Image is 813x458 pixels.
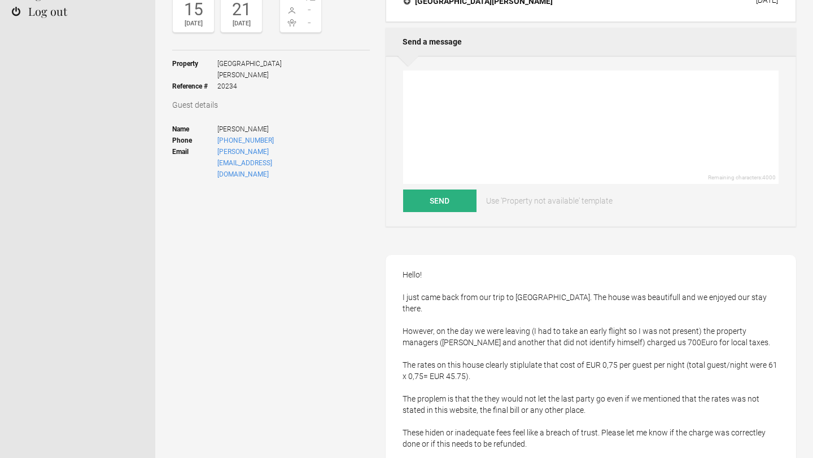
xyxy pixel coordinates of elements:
[172,99,370,111] h3: Guest details
[386,28,796,56] h2: Send a message
[172,81,217,92] strong: Reference #
[224,1,259,18] div: 21
[217,148,272,178] a: [PERSON_NAME][EMAIL_ADDRESS][DOMAIN_NAME]
[172,135,217,146] strong: Phone
[172,146,217,180] strong: Email
[176,18,211,29] div: [DATE]
[172,124,217,135] strong: Name
[403,190,477,212] button: Send
[176,1,211,18] div: 15
[217,58,322,81] span: [GEOGRAPHIC_DATA][PERSON_NAME]
[301,4,319,15] span: -
[217,136,274,144] a: [PHONE_NUMBER]
[172,58,217,81] strong: Property
[217,124,322,135] span: [PERSON_NAME]
[301,17,319,28] span: -
[217,81,322,92] span: 20234
[478,190,620,212] a: Use 'Property not available' template
[224,18,259,29] div: [DATE]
